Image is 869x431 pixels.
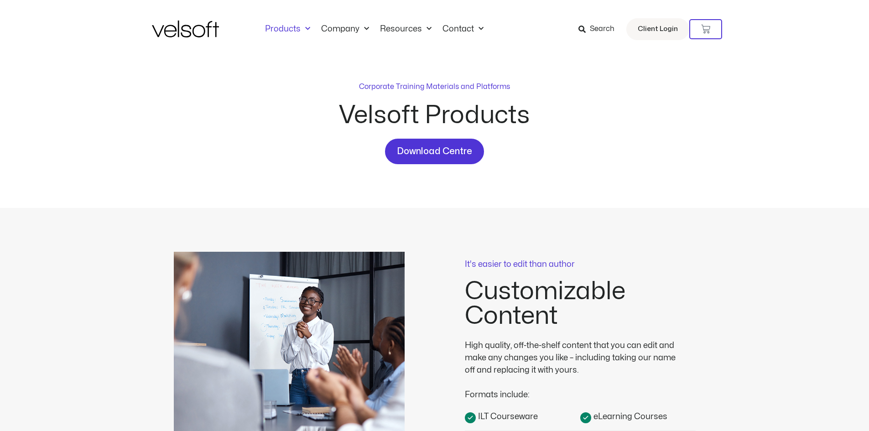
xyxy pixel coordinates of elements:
p: Corporate Training Materials and Platforms [359,81,510,92]
a: ILT Courseware [465,410,580,423]
img: Velsoft Training Materials [152,21,219,37]
nav: Menu [260,24,489,34]
a: ContactMenu Toggle [437,24,489,34]
a: CompanyMenu Toggle [316,24,375,34]
a: Search [578,21,621,37]
div: High quality, off-the-shelf content that you can edit and make any changes you like – including t... [465,339,684,376]
span: Download Centre [397,144,472,159]
span: Search [590,23,614,35]
a: ProductsMenu Toggle [260,24,316,34]
h2: Customizable Content [465,279,696,328]
span: ILT Courseware [476,410,538,423]
a: ResourcesMenu Toggle [375,24,437,34]
div: Formats include: [465,376,684,401]
a: Download Centre [385,139,484,164]
span: eLearning Courses [591,410,667,423]
span: Client Login [638,23,678,35]
a: Client Login [626,18,689,40]
p: It's easier to edit than author [465,260,696,269]
h2: Velsoft Products [271,103,599,128]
